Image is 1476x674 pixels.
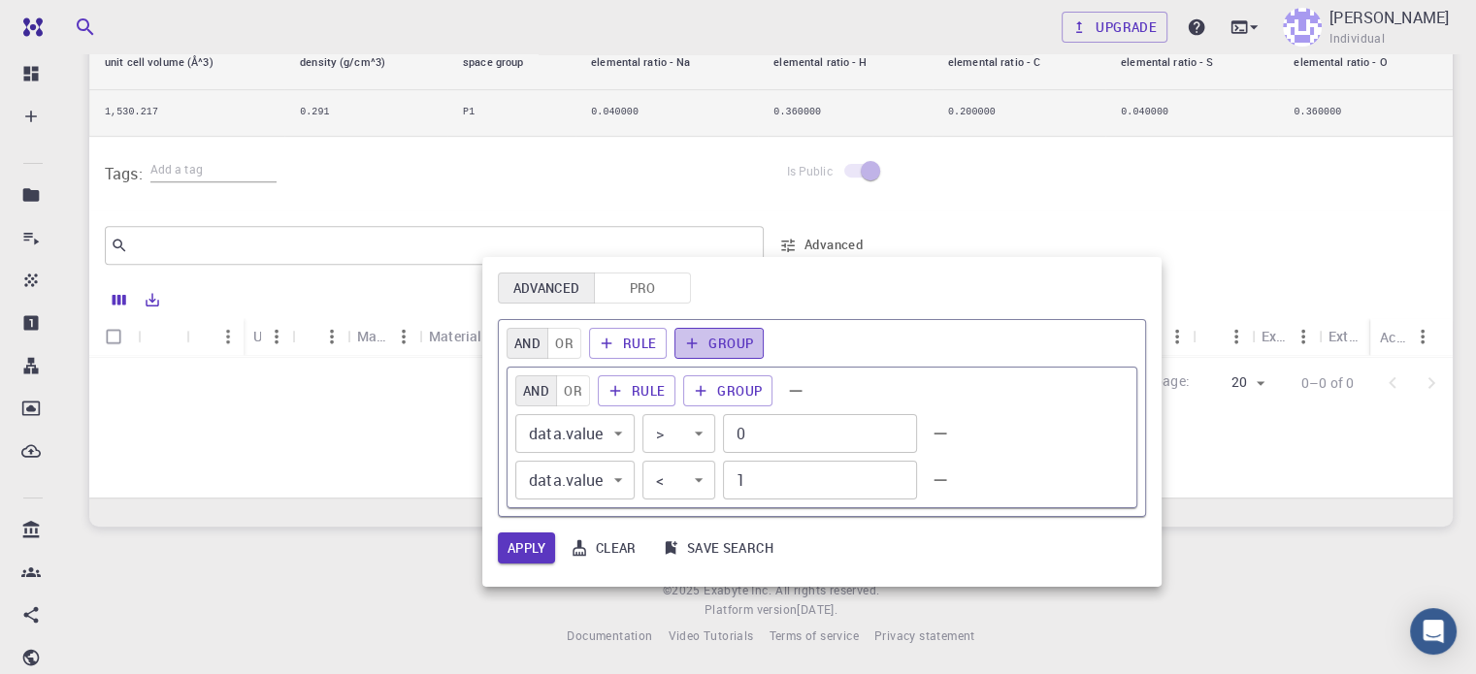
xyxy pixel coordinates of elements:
div: Value [723,461,917,499]
button: Apply [498,532,555,563]
div: Value [723,414,917,453]
button: Group [683,375,772,406]
button: and [515,375,557,406]
button: Rule [589,328,668,359]
div: > [642,414,715,453]
button: or [556,375,590,406]
button: Advanced [498,273,595,304]
div: Open Intercom Messenger [1410,608,1457,655]
button: Remove group [780,375,811,406]
div: < [642,461,715,499]
button: Rule [598,375,676,406]
div: data.value [515,414,635,453]
button: Save search [654,532,783,563]
button: Group [674,328,764,359]
div: combinator [515,375,590,406]
div: combinator [507,328,581,359]
button: Remove rule [925,418,956,449]
div: Platform [498,273,691,304]
button: or [547,328,581,359]
button: Remove rule [925,465,956,496]
button: and [507,328,548,359]
button: Clear [563,532,646,563]
button: Pro [594,273,691,304]
div: data.value [515,461,635,499]
span: Assistance [31,14,125,31]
